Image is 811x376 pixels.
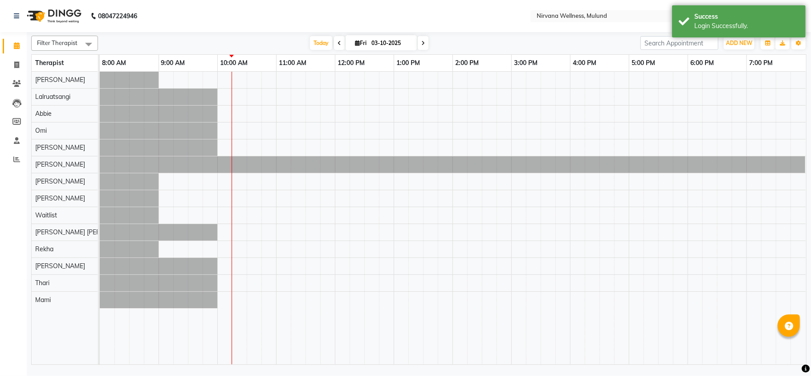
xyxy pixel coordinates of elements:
a: 9:00 AM [159,57,187,69]
span: Mami [35,296,51,304]
span: Today [310,36,332,50]
a: 11:00 AM [277,57,309,69]
span: Lalruatsangi [35,93,70,101]
span: Filter Therapist [37,39,77,46]
a: 3:00 PM [512,57,540,69]
span: [PERSON_NAME] [35,143,85,151]
span: [PERSON_NAME] [35,194,85,202]
a: 5:00 PM [629,57,657,69]
span: ADD NEW [726,40,752,46]
a: 1:00 PM [394,57,422,69]
span: [PERSON_NAME] [PERSON_NAME] [35,228,137,236]
a: 6:00 PM [688,57,716,69]
span: Thari [35,279,49,287]
span: Abbie [35,110,52,118]
a: 8:00 AM [100,57,128,69]
a: 7:00 PM [747,57,775,69]
a: 2:00 PM [453,57,481,69]
span: Therapist [35,59,64,67]
input: Search Appointment [640,36,718,50]
b: 08047224946 [98,4,137,29]
img: logo [23,4,84,29]
span: [PERSON_NAME] [35,262,85,270]
span: Rekha [35,245,53,253]
span: Fri [353,40,369,46]
div: Success [694,12,799,21]
span: [PERSON_NAME] [35,160,85,168]
a: 10:00 AM [218,57,250,69]
span: [PERSON_NAME] [35,76,85,84]
span: [PERSON_NAME] [35,177,85,185]
span: Waitlist [35,211,57,219]
a: 12:00 PM [335,57,367,69]
span: Omi [35,127,47,135]
a: 4:00 PM [571,57,599,69]
input: 2025-10-03 [369,37,413,50]
button: ADD NEW [724,37,754,49]
div: Login Successfully. [694,21,799,31]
